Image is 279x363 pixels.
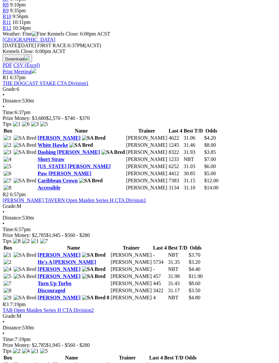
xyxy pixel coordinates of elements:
img: SA Bred [14,178,37,184]
span: R1 [3,75,9,80]
td: 31.06 [183,135,203,141]
span: Time: [3,336,15,342]
span: $6.00 [204,164,216,169]
a: Print Meeting [3,69,36,74]
button: Download [3,54,32,62]
img: 4 [4,156,11,162]
td: 4622 [168,135,183,141]
img: SA Bred [14,149,37,155]
td: 5734 [153,259,167,265]
a: Discouraged [38,288,65,293]
img: SA Bred [82,252,106,258]
img: 8 [4,185,11,191]
a: [PERSON_NAME] [38,266,80,272]
img: Fine [32,31,46,37]
a: R9 [3,8,9,13]
img: 7 [4,178,11,184]
span: Kennels Close: 6:00pm ACST [47,31,110,37]
span: $2,570 - $740 - $370 [46,115,90,121]
span: Distance: [3,325,22,330]
img: 1 [4,252,11,258]
span: $3.70 [189,252,200,258]
td: 1233 [168,156,183,163]
img: 5 [40,121,48,127]
img: 8 [13,238,21,244]
td: 3134 [168,185,183,191]
td: [PERSON_NAME] [110,280,152,287]
span: 10:34pm [13,25,31,31]
td: 4 [153,294,167,301]
img: 7 [40,238,48,244]
div: 6 [3,86,276,92]
th: Trainer [106,355,148,361]
span: $5.00 [204,171,216,176]
td: 445 [153,280,167,287]
td: NBT [168,266,188,272]
a: [PERSON_NAME] [38,295,80,300]
span: FIRST RACE: [37,43,68,48]
th: Name [37,245,110,251]
a: Accessible [38,185,60,190]
span: Distance: [3,215,22,220]
img: SA Bred [69,142,93,148]
a: Paw [PERSON_NAME] [38,171,91,176]
span: Tips [3,238,12,244]
td: 31.98 [168,273,188,280]
span: R2 [3,192,9,197]
td: - [153,266,167,272]
div: 530m [3,215,276,221]
span: Box [4,245,12,251]
td: [PERSON_NAME] [126,177,168,184]
span: R3 [3,302,9,307]
span: $1,945 - $560 - $280 [46,342,90,348]
td: [PERSON_NAME] [126,135,168,141]
img: 2 [4,259,11,265]
img: 5 [4,164,11,169]
span: 6:37pm [10,75,26,80]
td: [PERSON_NAME] [110,287,152,294]
div: 530m [3,325,276,331]
span: $7.00 [204,156,216,162]
span: • [3,104,5,109]
img: SA Bred [14,266,37,272]
span: Time: [3,110,15,115]
a: [US_STATE] [PERSON_NAME] [38,164,111,169]
a: [PERSON_NAME] TAVERN Open Maiden Series H CTA Division1 [3,198,146,203]
img: SA Bred [14,273,37,279]
td: NBT [168,252,188,258]
img: SA Bred [82,273,106,279]
span: $14.00 [204,185,218,190]
td: 3422 [153,287,167,294]
td: 31.43 [168,280,188,287]
img: 9 [4,295,11,301]
img: download.svg [24,55,29,60]
a: Caribbean Crown [38,178,78,183]
a: CSV (Excel) [13,62,40,68]
span: • [3,331,5,336]
span: Grade: [3,203,17,209]
span: $4.20 [204,135,216,141]
div: Download [3,62,276,68]
span: 6:57pm [10,192,26,197]
img: 2 [4,142,11,148]
div: Prize Money: $2,785 [3,342,276,348]
span: 9:56pm [13,14,28,19]
a: TAB Open Maiden Series H CTA Division2 [3,307,94,313]
div: 530m [3,98,276,104]
th: Odds [188,245,203,251]
td: 7383 [168,177,183,184]
span: R12 [3,25,11,31]
span: Grade: [3,313,17,319]
td: 457 [153,273,167,280]
td: 31.03 [183,163,203,170]
img: SA Bred [14,252,37,258]
th: Last 4 [168,128,183,134]
span: $8.00 [204,142,216,148]
td: [PERSON_NAME] [110,252,152,258]
span: 7:19pm [10,302,26,307]
span: • [3,92,5,98]
img: 5 [40,348,48,354]
a: R8 [3,2,9,7]
span: 8 [107,295,109,300]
